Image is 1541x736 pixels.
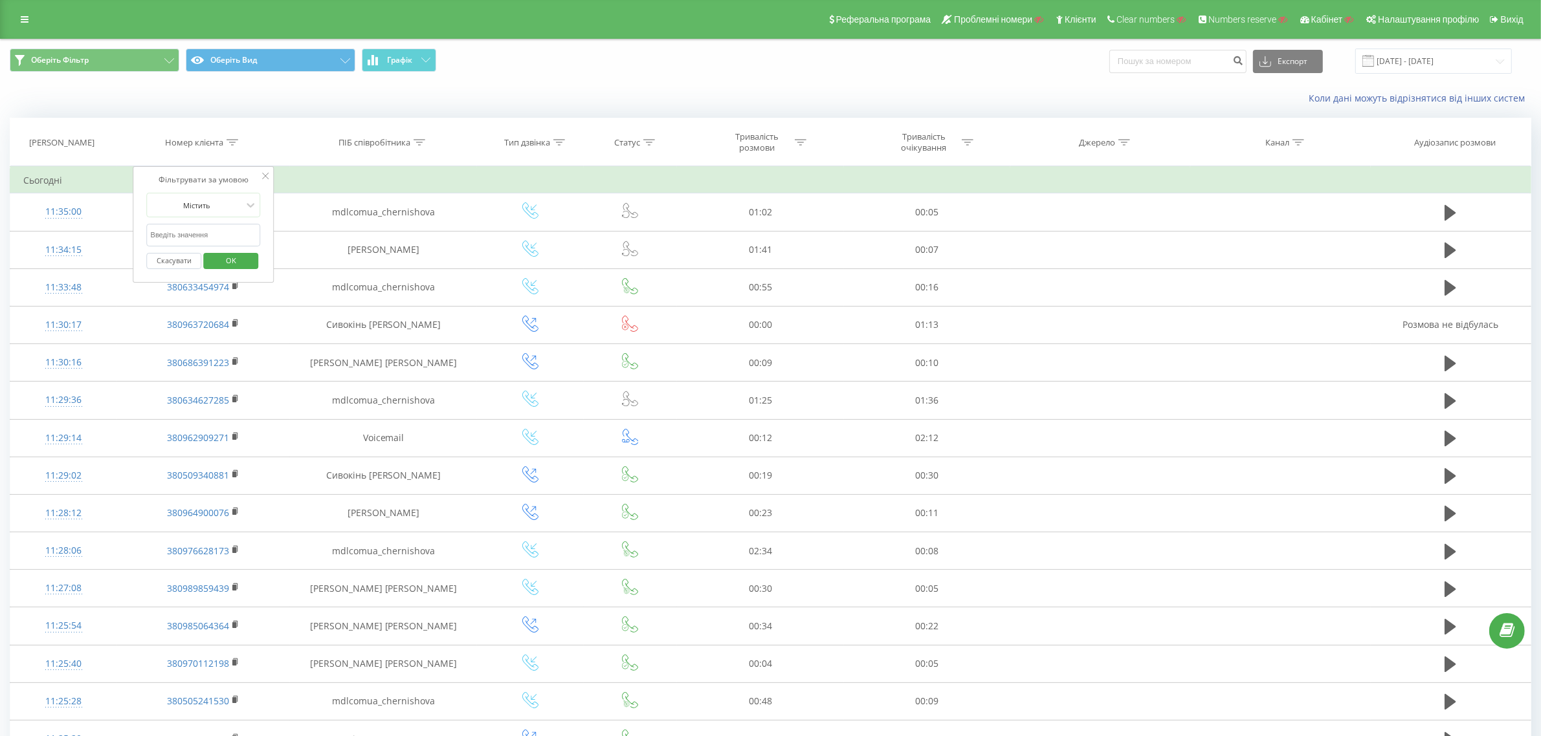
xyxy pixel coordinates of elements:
[677,570,844,607] td: 00:30
[23,350,104,375] div: 11:30:16
[1402,318,1498,330] span: Розмова не відбулась
[167,281,229,293] a: 380633454974
[677,532,844,570] td: 02:34
[844,607,1011,645] td: 00:22
[23,651,104,676] div: 11:25:40
[844,532,1011,570] td: 00:08
[167,394,229,406] a: 380634627285
[677,682,844,720] td: 00:48
[167,582,229,594] a: 380989859439
[844,645,1011,682] td: 00:05
[844,268,1011,306] td: 00:16
[10,168,1531,193] td: Сьогодні
[677,457,844,494] td: 00:19
[167,356,229,369] a: 380686391223
[290,382,477,419] td: mdlcomua_chernishova
[677,382,844,419] td: 01:25
[147,253,202,269] button: Скасувати
[290,494,477,532] td: [PERSON_NAME]
[844,682,1011,720] td: 00:09
[722,131,792,153] div: Тривалість розмови
[1501,14,1524,25] span: Вихід
[677,268,844,306] td: 00:55
[1116,14,1175,25] span: Clear numbers
[677,344,844,382] td: 00:09
[23,538,104,563] div: 11:28:06
[1253,50,1323,73] button: Експорт
[1208,14,1276,25] span: Numbers reserve
[31,55,89,65] span: Оберіть Фільтр
[167,431,229,444] a: 380962909271
[1079,137,1115,148] div: Джерело
[165,137,223,148] div: Номер клієнта
[844,193,1011,231] td: 00:05
[29,137,94,148] div: [PERSON_NAME]
[290,193,477,231] td: mdlcomua_chernishova
[504,137,550,148] div: Тип дзвінка
[954,14,1032,25] span: Проблемні номери
[290,344,477,382] td: [PERSON_NAME] [PERSON_NAME]
[677,306,844,343] td: 00:00
[844,419,1011,457] td: 02:12
[1378,14,1479,25] span: Налаштування профілю
[677,607,844,645] td: 00:34
[186,49,355,72] button: Оберіть Вид
[147,173,261,186] div: Фільтрувати за умовою
[147,224,261,246] input: Введіть значення
[1311,14,1343,25] span: Кабінет
[338,137,410,148] div: ПІБ співробітника
[1414,137,1496,148] div: Аудіозапис розмови
[290,231,477,268] td: [PERSON_NAME]
[614,137,640,148] div: Статус
[836,14,931,25] span: Реферальна програма
[167,469,229,481] a: 380509340881
[844,570,1011,607] td: 00:05
[844,457,1011,494] td: 00:30
[844,231,1011,268] td: 00:07
[290,457,477,494] td: Сивокінь [PERSON_NAME]
[167,506,229,519] a: 380964900076
[23,463,104,488] div: 11:29:02
[844,382,1011,419] td: 01:36
[203,253,258,269] button: OK
[290,645,477,682] td: [PERSON_NAME] [PERSON_NAME]
[290,607,477,645] td: [PERSON_NAME] [PERSON_NAME]
[677,494,844,532] td: 00:23
[290,268,477,306] td: mdlcomua_chernishova
[1265,137,1289,148] div: Канал
[290,682,477,720] td: mdlcomua_chernishova
[167,545,229,557] a: 380976628173
[1065,14,1096,25] span: Клієнти
[362,49,436,72] button: Графік
[889,131,959,153] div: Тривалість очікування
[677,193,844,231] td: 01:02
[213,250,249,270] span: OK
[677,645,844,682] td: 00:04
[1109,50,1247,73] input: Пошук за номером
[844,344,1011,382] td: 00:10
[23,387,104,413] div: 11:29:36
[290,419,477,457] td: Voicemail
[23,199,104,224] div: 11:35:00
[23,312,104,338] div: 11:30:17
[23,501,104,526] div: 11:28:12
[23,689,104,714] div: 11:25:28
[23,426,104,451] div: 11:29:14
[290,306,477,343] td: Сивокінь [PERSON_NAME]
[23,275,104,300] div: 11:33:48
[844,494,1011,532] td: 00:11
[167,657,229,669] a: 380970112198
[23,237,104,263] div: 11:34:15
[1309,92,1531,104] a: Коли дані можуть відрізнятися вiд інших систем
[677,419,844,457] td: 00:12
[10,49,179,72] button: Оберіть Фільтр
[844,306,1011,343] td: 01:13
[167,695,229,707] a: 380505241530
[387,56,412,65] span: Графік
[23,576,104,601] div: 11:27:08
[290,532,477,570] td: mdlcomua_chernishova
[677,231,844,268] td: 01:41
[167,620,229,632] a: 380985064364
[23,613,104,638] div: 11:25:54
[290,570,477,607] td: [PERSON_NAME] [PERSON_NAME]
